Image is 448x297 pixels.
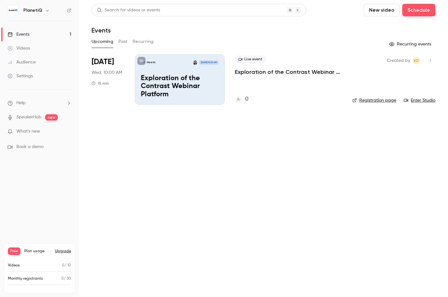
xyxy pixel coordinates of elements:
[8,276,43,282] p: Monthly registrants
[92,27,111,34] h1: Events
[92,69,122,76] span: Wed, 10:00 AM
[387,57,410,64] span: Created by
[8,31,29,38] div: Events
[8,5,18,15] img: PlanetiQ
[386,39,435,49] button: Recurring events
[8,263,20,268] p: Videos
[8,100,71,106] li: help-dropdown-opener
[16,114,41,121] a: SpeakerHub
[92,54,125,105] div: Sep 3 Wed, 10:00 AM (America/Los Angeles)
[55,249,71,254] button: Upgrade
[8,73,33,79] div: Settings
[8,59,36,65] div: Audience
[352,97,396,104] a: Registration page
[23,7,42,14] h6: PlanetiQ
[235,68,342,76] a: Exploration of the Contrast Webinar Platform
[364,4,400,16] button: New video
[118,37,128,47] button: Past
[62,263,71,268] p: / 10
[199,60,218,65] span: [DATE] 10:00 AM
[97,7,160,14] div: Search for videos or events
[92,81,109,86] div: 15 min
[16,128,40,135] span: What's new
[62,264,64,267] span: 0
[147,61,155,64] p: PlanetiQ
[92,37,113,47] button: Upcoming
[402,4,435,16] button: Schedule
[24,249,51,254] span: Plan usage
[92,57,114,67] span: [DATE]
[141,74,219,99] p: Exploration of the Contrast Webinar Platform
[245,95,248,104] h4: 0
[235,95,248,104] a: 0
[404,97,435,104] a: Enter Studio
[413,57,420,64] span: Karen Dubey
[8,45,30,51] div: Videos
[135,54,225,105] a: Exploration of the Contrast Webinar PlatformPlanetiQKaren Dubey[DATE] 10:00 AMExploration of the ...
[414,57,419,64] span: KD
[193,60,197,65] img: Karen Dubey
[61,276,71,282] p: / 30
[16,100,26,106] span: Help
[61,277,64,281] span: 0
[133,37,154,47] button: Recurring
[235,56,266,63] span: Live event
[8,247,21,255] span: Free
[16,144,44,150] span: Book a demo
[45,114,58,121] span: new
